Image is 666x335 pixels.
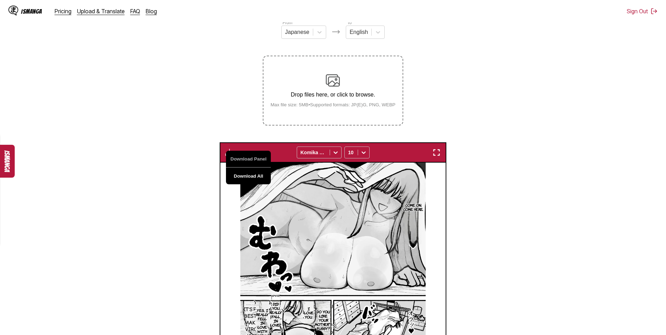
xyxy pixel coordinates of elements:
img: Sign out [651,8,658,15]
p: Did you really fall in love? [268,300,283,328]
a: Pricing [55,8,71,15]
a: FAQ [130,8,140,15]
p: Drop files here, or click to browse. [265,92,401,98]
img: Enter fullscreen [432,148,441,157]
a: Blog [146,8,157,15]
p: I love you. [301,301,316,324]
p: Do you like your mother's pussy? [314,308,334,332]
p: Come on, come here. [401,201,425,213]
button: Download All [226,167,271,184]
button: Download Panel [226,151,271,167]
label: To [347,20,352,25]
a: IsManga LogoIsManga [8,6,55,17]
a: Upload & Translate [77,8,125,15]
div: IsManga [21,8,42,15]
img: Download translated images [225,148,234,157]
button: Sign Out [627,8,658,15]
p: I love you. [303,305,315,320]
img: Languages icon [332,28,340,36]
img: IsManga Logo [8,6,18,15]
label: From [283,20,293,25]
small: Max file size: 5MB • Supported formats: JP(E)G, PNG, WEBP [265,102,401,107]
